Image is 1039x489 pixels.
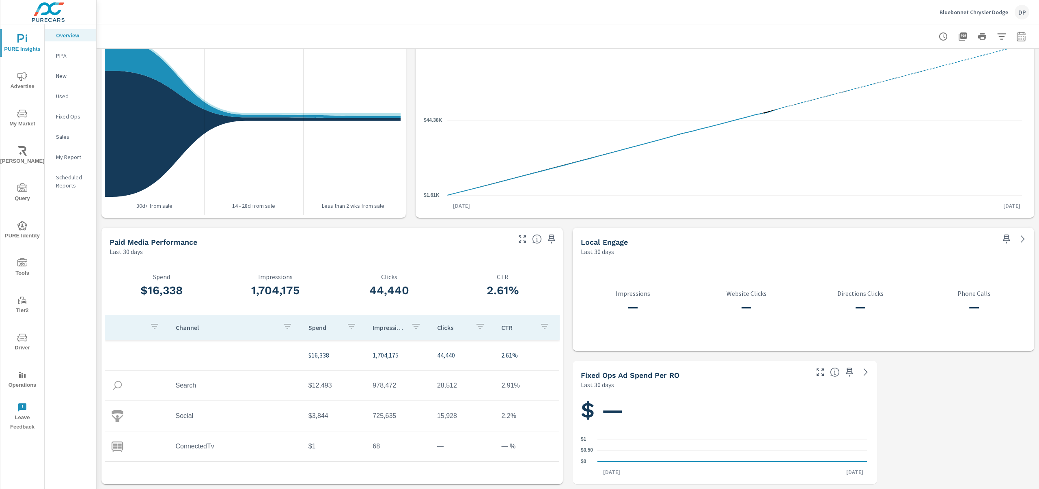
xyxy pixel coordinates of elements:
td: 28,512 [431,375,495,396]
p: CTR [501,323,533,332]
p: Fixed Ops [56,112,90,121]
span: Tier2 [3,295,42,315]
button: Make Fullscreen [516,233,529,246]
p: Used [56,92,90,100]
p: Website Clicks [690,290,803,297]
text: $1 [581,436,586,442]
div: PIPA [45,50,96,62]
p: Clicks [332,273,446,280]
text: $44.38K [424,117,442,123]
p: 44,440 [437,350,489,360]
h3: 2.61% [446,284,560,297]
div: Used [45,90,96,102]
button: Make Fullscreen [814,366,827,379]
span: Save this to your personalized report [1000,233,1013,246]
p: Sales [56,133,90,141]
h3: — [804,300,917,314]
td: — % [495,436,559,457]
span: My Market [3,109,42,129]
text: $0.50 [581,448,593,453]
p: Last 30 days [110,247,143,256]
td: $ — [302,467,366,487]
h3: $16,338 [105,284,218,297]
button: Print Report [974,28,990,45]
td: ConnectedTv [169,436,302,457]
td: — [366,467,431,487]
h3: — [576,300,690,314]
p: Clicks [437,323,469,332]
span: Save this to your personalized report [843,366,856,379]
div: New [45,70,96,82]
div: DP [1015,5,1029,19]
td: Social [169,406,302,426]
span: Advertise [3,71,42,91]
p: CTR [446,273,560,280]
span: Leave Feedback [3,403,42,432]
p: New [56,72,90,80]
p: Last 30 days [581,380,614,390]
p: 2.61% [501,350,553,360]
span: Tools [3,258,42,278]
p: Impressions [373,323,405,332]
p: Directions Clicks [804,290,917,297]
p: Impressions [218,273,332,280]
p: PIPA [56,52,90,60]
td: 68 [366,436,431,457]
h5: Fixed Ops Ad Spend Per RO [581,371,679,379]
td: — [431,467,495,487]
span: PURE Identity [3,221,42,241]
p: My Report [56,153,90,161]
div: nav menu [0,24,44,435]
text: $1.61K [424,192,440,198]
td: — [431,436,495,457]
td: 725,635 [366,406,431,426]
div: Fixed Ops [45,110,96,123]
span: Understand performance metrics over the selected time range. [532,234,542,244]
button: "Export Report to PDF" [955,28,971,45]
p: [DATE] [998,202,1026,210]
span: Operations [3,370,42,390]
p: Spend [105,273,218,280]
a: See more details in report [859,366,872,379]
p: [DATE] [447,202,476,210]
p: Impressions [576,290,690,297]
div: My Report [45,151,96,163]
p: 1,704,175 [373,350,424,360]
span: Driver [3,333,42,353]
td: $1 [302,436,366,457]
p: [DATE] [841,468,869,476]
p: Bluebonnet Chrysler Dodge [940,9,1008,16]
td: Search [169,375,302,396]
span: Save this to your personalized report [545,233,558,246]
h3: — [690,300,803,314]
p: Phone Calls [917,290,1031,297]
text: $0 [581,459,586,464]
span: Query [3,183,42,203]
td: 2.2% [495,406,559,426]
div: Scheduled Reports [45,171,96,192]
h3: — [917,300,1031,314]
span: [PERSON_NAME] [3,146,42,166]
p: Channel [176,323,276,332]
img: icon-social.svg [111,410,123,422]
p: Spend [308,323,341,332]
p: Overview [56,31,90,39]
p: Scheduled Reports [56,173,90,190]
span: Average cost of Fixed Operations-oriented advertising per each Repair Order closed at the dealer ... [830,367,840,377]
h3: 1,704,175 [218,284,332,297]
img: icon-connectedtv.svg [111,440,123,452]
p: Last 30 days [581,247,614,256]
td: Display [169,467,302,487]
span: PURE Insights [3,34,42,54]
p: [DATE] [597,468,626,476]
h5: Local Engage [581,238,628,246]
img: icon-search.svg [111,379,123,392]
div: Sales [45,131,96,143]
h1: $ — [581,396,869,424]
h3: 44,440 [332,284,446,297]
td: $12,493 [302,375,366,396]
td: — % [495,467,559,487]
button: Apply Filters [994,28,1010,45]
div: Overview [45,29,96,41]
td: 2.91% [495,375,559,396]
